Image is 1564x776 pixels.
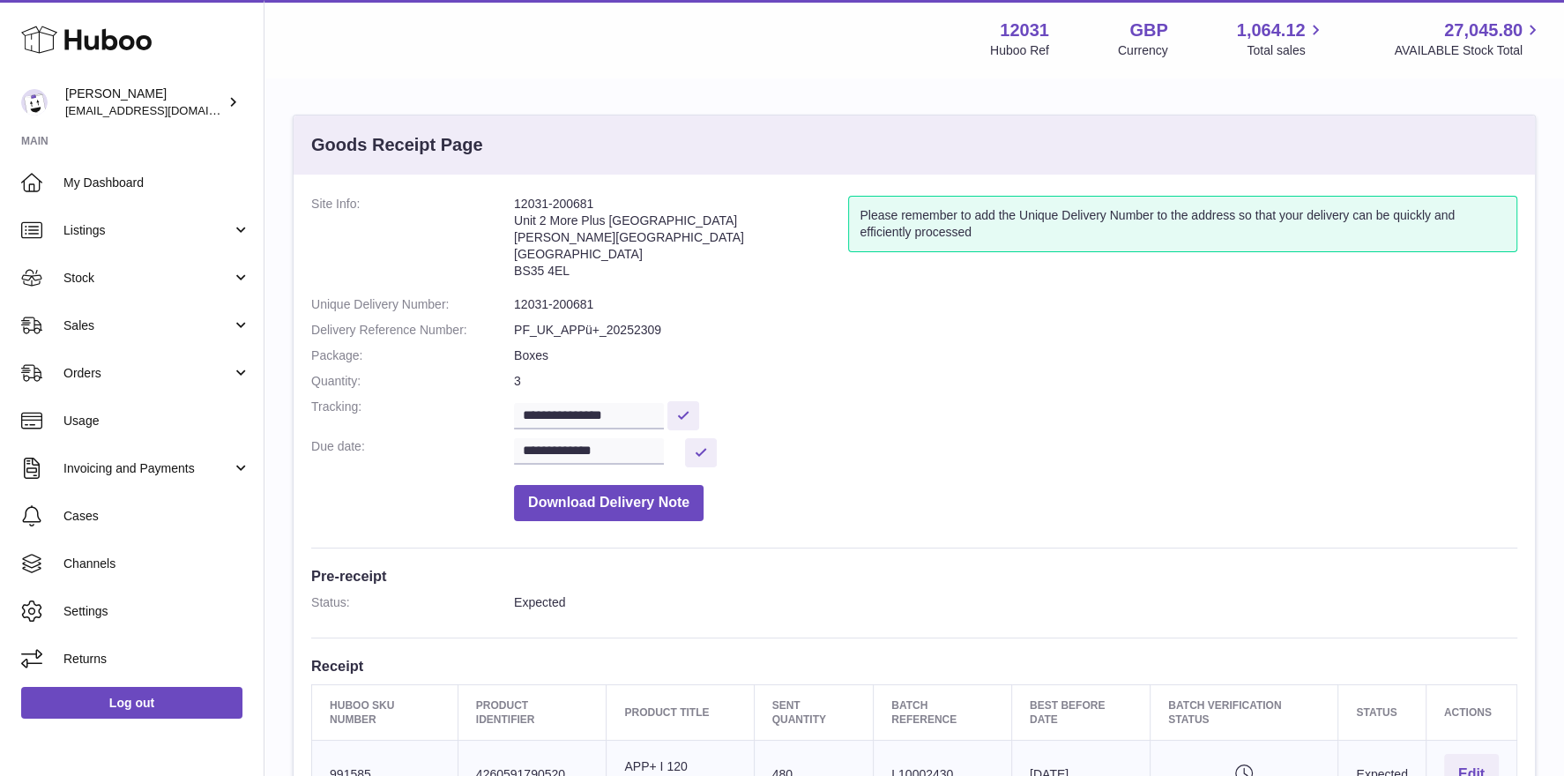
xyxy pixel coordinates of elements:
[458,684,607,740] th: Product Identifier
[848,196,1517,252] div: Please remember to add the Unique Delivery Number to the address so that your delivery can be qui...
[311,399,514,429] dt: Tracking:
[63,651,250,668] span: Returns
[514,296,1517,313] dd: 12031-200681
[63,556,250,572] span: Channels
[990,42,1049,59] div: Huboo Ref
[1444,19,1523,42] span: 27,045.80
[514,485,704,521] button: Download Delivery Note
[1151,684,1338,740] th: Batch Verification Status
[311,438,514,467] dt: Due date:
[63,508,250,525] span: Cases
[1000,19,1049,42] strong: 12031
[311,373,514,390] dt: Quantity:
[1237,19,1306,42] span: 1,064.12
[63,413,250,429] span: Usage
[65,103,259,117] span: [EMAIL_ADDRESS][DOMAIN_NAME]
[311,347,514,364] dt: Package:
[514,196,848,287] address: 12031-200681 Unit 2 More Plus [GEOGRAPHIC_DATA] [PERSON_NAME][GEOGRAPHIC_DATA] [GEOGRAPHIC_DATA] ...
[311,566,1517,586] h3: Pre-receipt
[1129,19,1167,42] strong: GBP
[514,373,1517,390] dd: 3
[311,322,514,339] dt: Delivery Reference Number:
[514,594,1517,611] dd: Expected
[311,133,483,157] h3: Goods Receipt Page
[514,322,1517,339] dd: PF_UK_APPü+_20252309
[63,222,232,239] span: Listings
[311,594,514,611] dt: Status:
[514,347,1517,364] dd: Boxes
[1011,684,1150,740] th: Best Before Date
[311,656,1517,675] h3: Receipt
[21,687,242,719] a: Log out
[21,89,48,116] img: admin@makewellforyou.com
[63,603,250,620] span: Settings
[312,684,458,740] th: Huboo SKU Number
[63,317,232,334] span: Sales
[311,196,514,287] dt: Site Info:
[65,86,224,119] div: [PERSON_NAME]
[1338,684,1426,740] th: Status
[63,270,232,287] span: Stock
[607,684,754,740] th: Product title
[1118,42,1168,59] div: Currency
[1237,19,1326,59] a: 1,064.12 Total sales
[874,684,1012,740] th: Batch Reference
[1426,684,1516,740] th: Actions
[1394,19,1543,59] a: 27,045.80 AVAILABLE Stock Total
[63,365,232,382] span: Orders
[754,684,874,740] th: Sent Quantity
[1394,42,1543,59] span: AVAILABLE Stock Total
[63,460,232,477] span: Invoicing and Payments
[63,175,250,191] span: My Dashboard
[311,296,514,313] dt: Unique Delivery Number:
[1247,42,1325,59] span: Total sales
